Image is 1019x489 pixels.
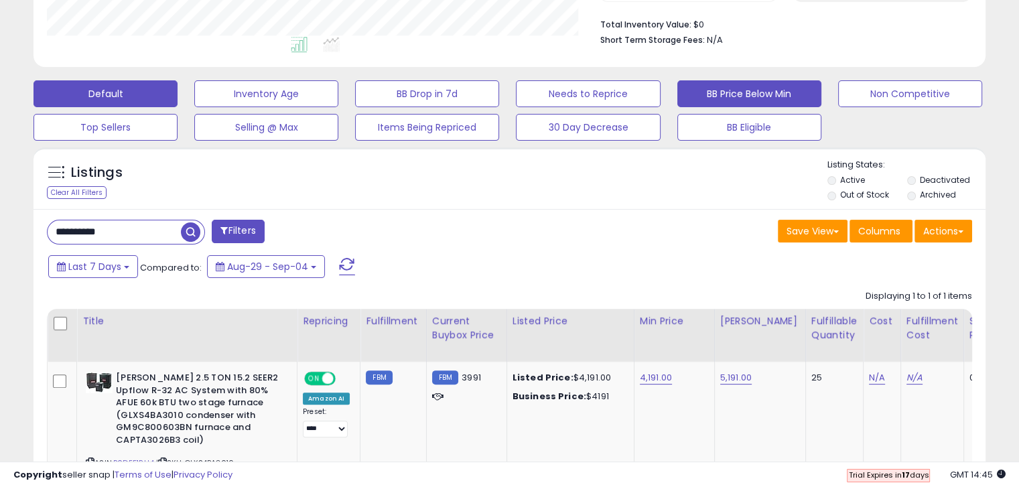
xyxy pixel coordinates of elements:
[48,255,138,278] button: Last 7 Days
[303,393,350,405] div: Amazon AI
[334,373,355,385] span: OFF
[303,314,354,328] div: Repricing
[516,80,660,107] button: Needs to Reprice
[600,15,962,31] li: $0
[969,372,992,384] div: 0.00
[86,372,113,393] img: 41y6hVr6+5L._SL40_.jpg
[71,163,123,182] h5: Listings
[513,372,624,384] div: $4,191.00
[366,314,420,328] div: Fulfillment
[869,314,895,328] div: Cost
[68,260,121,273] span: Last 7 Days
[305,373,322,385] span: ON
[827,159,986,171] p: Listing States:
[13,469,232,482] div: seller snap | |
[950,468,1006,481] span: 2025-09-12 14:45 GMT
[919,189,955,200] label: Archived
[47,186,107,199] div: Clear All Filters
[516,114,660,141] button: 30 Day Decrease
[640,314,709,328] div: Min Price
[113,458,154,469] a: B0DFF1PJJ4
[432,370,458,385] small: FBM
[906,371,923,385] a: N/A
[919,174,969,186] label: Deactivated
[207,255,325,278] button: Aug-29 - Sep-04
[901,470,909,480] b: 17
[677,114,821,141] button: BB Eligible
[115,468,172,481] a: Terms of Use
[194,80,338,107] button: Inventory Age
[707,33,723,46] span: N/A
[969,314,996,342] div: Ship Price
[86,458,237,478] span: | SKU: GLXS4BA3010 , CAPTA3026B3 , GM9C800603BN
[513,390,586,403] b: Business Price:
[366,370,392,385] small: FBM
[778,220,847,242] button: Save View
[513,314,628,328] div: Listed Price
[227,260,308,273] span: Aug-29 - Sep-04
[838,80,982,107] button: Non Competitive
[600,19,691,30] b: Total Inventory Value:
[513,391,624,403] div: $4191
[850,220,912,242] button: Columns
[432,314,501,342] div: Current Buybox Price
[720,314,800,328] div: [PERSON_NAME]
[811,372,853,384] div: 25
[462,371,481,384] span: 3991
[811,314,858,342] div: Fulfillable Quantity
[194,114,338,141] button: Selling @ Max
[174,468,232,481] a: Privacy Policy
[355,80,499,107] button: BB Drop in 7d
[906,314,958,342] div: Fulfillment Cost
[140,261,202,274] span: Compared to:
[677,80,821,107] button: BB Price Below Min
[513,371,573,384] b: Listed Price:
[840,189,889,200] label: Out of Stock
[840,174,865,186] label: Active
[914,220,972,242] button: Actions
[848,470,929,480] span: Trial Expires in days
[869,371,885,385] a: N/A
[355,114,499,141] button: Items Being Repriced
[116,372,279,449] b: [PERSON_NAME] 2.5 TON 15.2 SEER2 Upflow R-32 AC System with 80% AFUE 60k BTU two stage furnace (G...
[640,371,672,385] a: 4,191.00
[858,224,900,238] span: Columns
[13,468,62,481] strong: Copyright
[212,220,264,243] button: Filters
[600,34,705,46] b: Short Term Storage Fees:
[303,407,350,437] div: Preset:
[720,371,752,385] a: 5,191.00
[33,80,178,107] button: Default
[866,290,972,303] div: Displaying 1 to 1 of 1 items
[82,314,291,328] div: Title
[33,114,178,141] button: Top Sellers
